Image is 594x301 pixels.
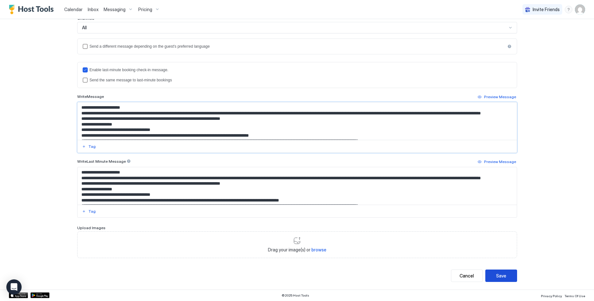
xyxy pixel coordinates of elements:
div: Cancel [460,272,474,279]
a: Privacy Policy [541,292,562,299]
div: User profile [575,4,585,15]
span: Messaging [104,7,126,12]
button: Cancel [451,270,483,282]
button: Tag [81,143,97,150]
span: Inbox [88,7,99,12]
span: Write Message [77,94,104,99]
a: Google Play Store [31,292,50,298]
button: Tag [81,208,97,215]
a: Host Tools Logo [9,5,57,14]
div: Enable last-minute booking check-in message. [90,68,512,72]
textarea: Input Field [78,167,517,205]
span: Write Last Minute Message [77,159,126,164]
span: Pricing [138,7,152,12]
span: Upload Images [77,225,106,230]
div: languagesEnabled [83,44,512,49]
button: Preview Message [477,158,517,166]
div: Open Intercom Messenger [6,279,22,295]
div: Preview Message [484,159,516,165]
span: Terms Of Use [564,294,585,298]
button: Save [485,270,517,282]
span: © 2025 Host Tools [282,293,309,298]
a: Terms Of Use [564,292,585,299]
span: Drag your image(s) or [268,247,326,253]
button: Preview Message [477,93,517,101]
span: browse [311,247,326,252]
div: lastMinuteMessageIsTheSame [83,78,512,83]
div: Preview Message [484,94,516,100]
div: Tag [88,144,96,149]
a: Inbox [88,6,99,13]
span: All [82,25,87,31]
span: Privacy Policy [541,294,562,298]
a: Calendar [64,6,83,13]
div: Save [496,272,506,279]
a: App Store [9,292,28,298]
span: Calendar [64,7,83,12]
textarea: Input Field [78,102,517,140]
div: lastMinuteMessageEnabled [83,67,512,72]
div: Send the same message to last-minute bookings [90,78,512,82]
div: menu [565,6,572,13]
div: Tag [88,209,96,214]
span: Invite Friends [533,7,560,12]
div: Send a different message depending on the guest's preferred language [90,44,505,49]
